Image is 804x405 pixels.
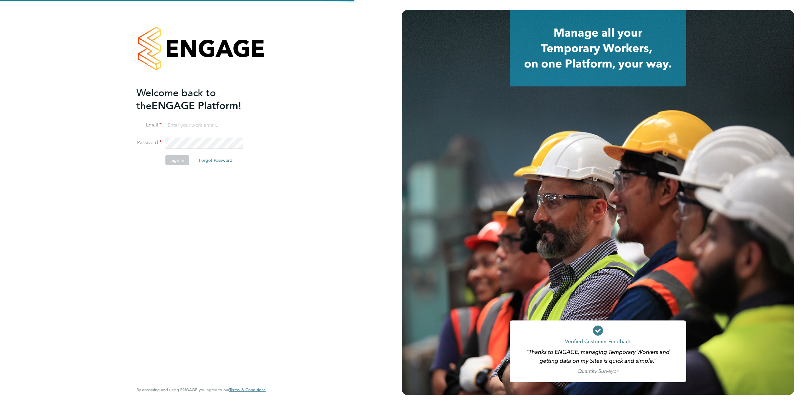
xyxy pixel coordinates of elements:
[165,120,243,131] input: Enter your work email...
[136,139,162,146] label: Password
[136,87,216,112] span: Welcome back to the
[136,122,162,128] label: Email
[136,387,266,392] span: By accessing and using ENGAGE you agree to our
[165,155,189,165] button: Sign In
[194,155,238,165] button: Forgot Password
[229,387,266,392] a: Terms & Conditions
[136,86,259,112] h2: ENGAGE Platform!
